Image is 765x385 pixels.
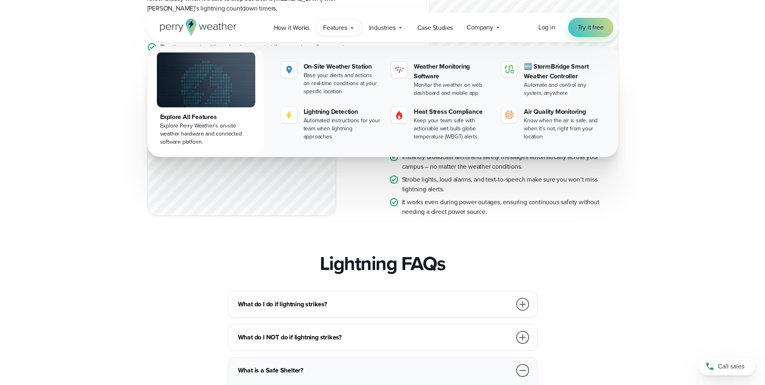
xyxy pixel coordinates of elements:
[304,71,381,96] div: Base your alerts and actions on real-time conditions at your specific location
[411,19,460,36] a: Case Studies
[467,23,493,32] span: Company
[402,152,618,172] p: Instantly broadcast alerts and safety messages automatically across your campus – no matter the w...
[278,104,385,144] a: Lightning Detection Automated instructions for your team when lightning approaches
[323,23,347,33] span: Features
[160,42,376,62] p: The timer resets with each subsequent strike, ensuring adherence to [MEDICAL_DATA] protocols befo...
[274,23,310,33] span: How it Works
[414,117,492,141] div: Keep your team safe with actionable wet bulb globe temperature (WBGT) alerts
[394,110,404,120] img: Gas.svg
[524,81,602,97] div: Automate and control any system, anywhere
[498,104,605,144] a: Air Quality Monitoring Know when the air is safe, and when it's not, right from your location
[284,110,294,120] img: lightning-icon.svg
[414,81,492,97] div: Monitor the weather on web dashboard and mobile app
[369,23,396,33] span: Industries
[504,65,514,73] img: stormbridge-icon-V6.svg
[238,366,511,375] h3: What is a Safe Shelter?
[498,59,605,100] a: 🆕 StormBridge Smart Weather Controller Automate and control any system, anywhere
[304,117,381,141] div: Automated instructions for your team when lightning approaches
[402,197,618,217] p: It works even during power outages, ensuring continuous safety without needing a direct power sou...
[394,65,404,75] img: software-icon.svg
[149,47,263,155] a: Explore All Features Explore Perry Weather's on-site weather hardware and connected software plat...
[320,252,446,275] h2: Lightning FAQs
[524,62,602,81] div: 🆕 StormBridge Smart Weather Controller
[402,175,618,194] p: Strobe lights, loud alarms, and text-to-speech make sure you won’t miss lightning alerts.
[278,59,385,99] a: On-Site Weather Station Base your alerts and actions on real-time conditions at your specific loc...
[388,104,495,144] a: Heat Stress Compliance Keep your team safe with actionable wet bulb globe temperature (WBGT) alerts
[160,112,252,122] div: Explore All Features
[414,107,492,117] div: Heat Stress Compliance
[304,107,381,117] div: Lightning Detection
[238,299,511,309] h3: What do I do if lightning strikes?
[304,62,381,71] div: On-Site Weather Station
[524,107,602,117] div: Air Quality Monitoring
[414,62,492,81] div: Weather Monitoring Software
[160,122,252,146] div: Explore Perry Weather's on-site weather hardware and connected software platform.
[238,333,511,342] h3: What do I NOT do if lightning strikes?
[538,23,555,32] a: Log in
[284,65,294,75] img: Location.svg
[388,59,495,100] a: Weather Monitoring Software Monitor the weather on web dashboard and mobile app
[578,23,604,32] span: Try it free
[504,110,514,120] img: aqi-icon.svg
[417,23,453,33] span: Case Studies
[718,362,744,371] span: Call sales
[699,358,755,375] a: Call sales
[267,19,317,36] a: How it Works
[524,117,602,141] div: Know when the air is safe, and when it's not, right from your location
[568,18,613,37] a: Try it free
